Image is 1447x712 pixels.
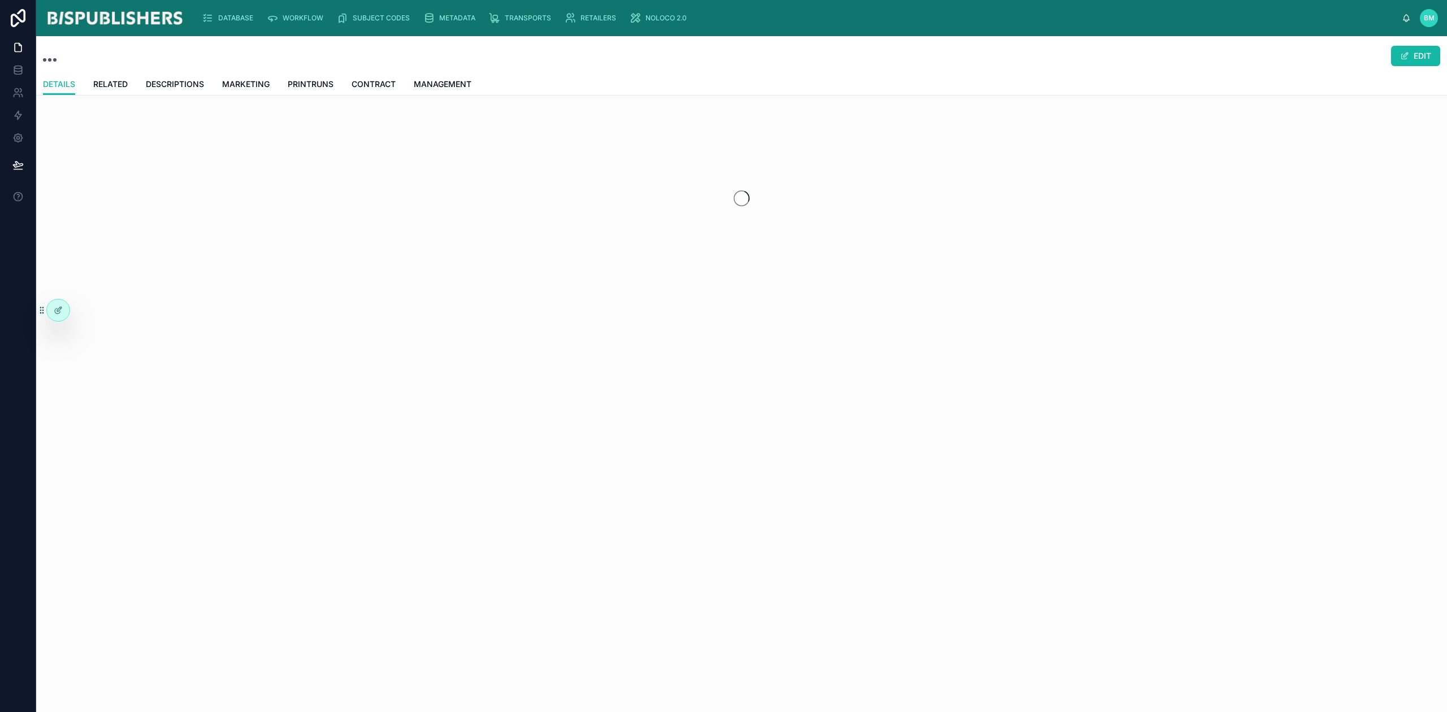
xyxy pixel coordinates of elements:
a: PRINTRUNS [288,74,333,97]
a: DETAILS [43,74,75,95]
a: MARKETING [222,74,270,97]
a: DESCRIPTIONS [146,74,204,97]
a: CONTRACT [352,74,396,97]
img: App logo [45,9,184,27]
span: DETAILS [43,79,75,90]
span: RETAILERS [580,14,616,23]
a: SUBJECT CODES [333,8,418,28]
span: DESCRIPTIONS [146,79,204,90]
span: SUBJECT CODES [353,14,410,23]
span: MARKETING [222,79,270,90]
span: METADATA [439,14,475,23]
span: WORKFLOW [283,14,323,23]
span: RELATED [93,79,128,90]
span: CONTRACT [352,79,396,90]
span: NOLOCO 2.0 [645,14,687,23]
a: MANAGEMENT [414,74,471,97]
a: TRANSPORTS [486,8,559,28]
a: METADATA [420,8,483,28]
a: WORKFLOW [263,8,331,28]
button: EDIT [1391,46,1440,66]
a: NOLOCO 2.0 [626,8,695,28]
span: MANAGEMENT [414,79,471,90]
div: scrollable content [193,6,1402,31]
a: DATABASE [199,8,261,28]
a: RELATED [93,74,128,97]
a: RETAILERS [561,8,624,28]
span: DATABASE [218,14,253,23]
span: PRINTRUNS [288,79,333,90]
span: TRANSPORTS [505,14,551,23]
span: BM [1424,14,1435,23]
